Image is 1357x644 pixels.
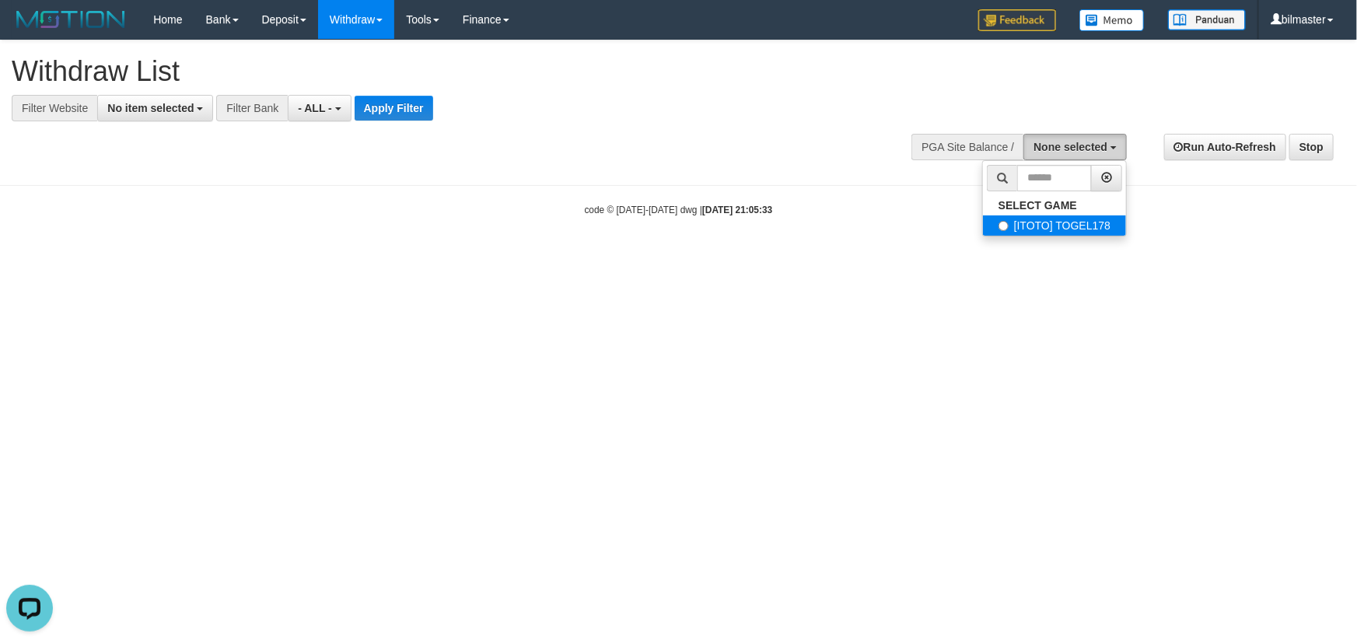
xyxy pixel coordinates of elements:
[1079,9,1145,31] img: Button%20Memo.svg
[288,95,351,121] button: - ALL -
[355,96,433,121] button: Apply Filter
[12,8,130,31] img: MOTION_logo.png
[585,205,773,215] small: code © [DATE]-[DATE] dwg |
[216,95,288,121] div: Filter Bank
[999,199,1077,212] b: SELECT GAME
[1164,134,1286,160] a: Run Auto-Refresh
[1023,134,1127,160] button: None selected
[97,95,213,121] button: No item selected
[978,9,1056,31] img: Feedback.jpg
[12,56,889,87] h1: Withdraw List
[999,221,1009,231] input: [ITOTO] TOGEL178
[702,205,772,215] strong: [DATE] 21:05:33
[6,6,53,53] button: Open LiveChat chat widget
[12,95,97,121] div: Filter Website
[1168,9,1246,30] img: panduan.png
[107,102,194,114] span: No item selected
[983,195,1126,215] a: SELECT GAME
[911,134,1023,160] div: PGA Site Balance /
[1289,134,1334,160] a: Stop
[298,102,332,114] span: - ALL -
[1033,141,1107,153] span: None selected
[983,215,1126,236] label: [ITOTO] TOGEL178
